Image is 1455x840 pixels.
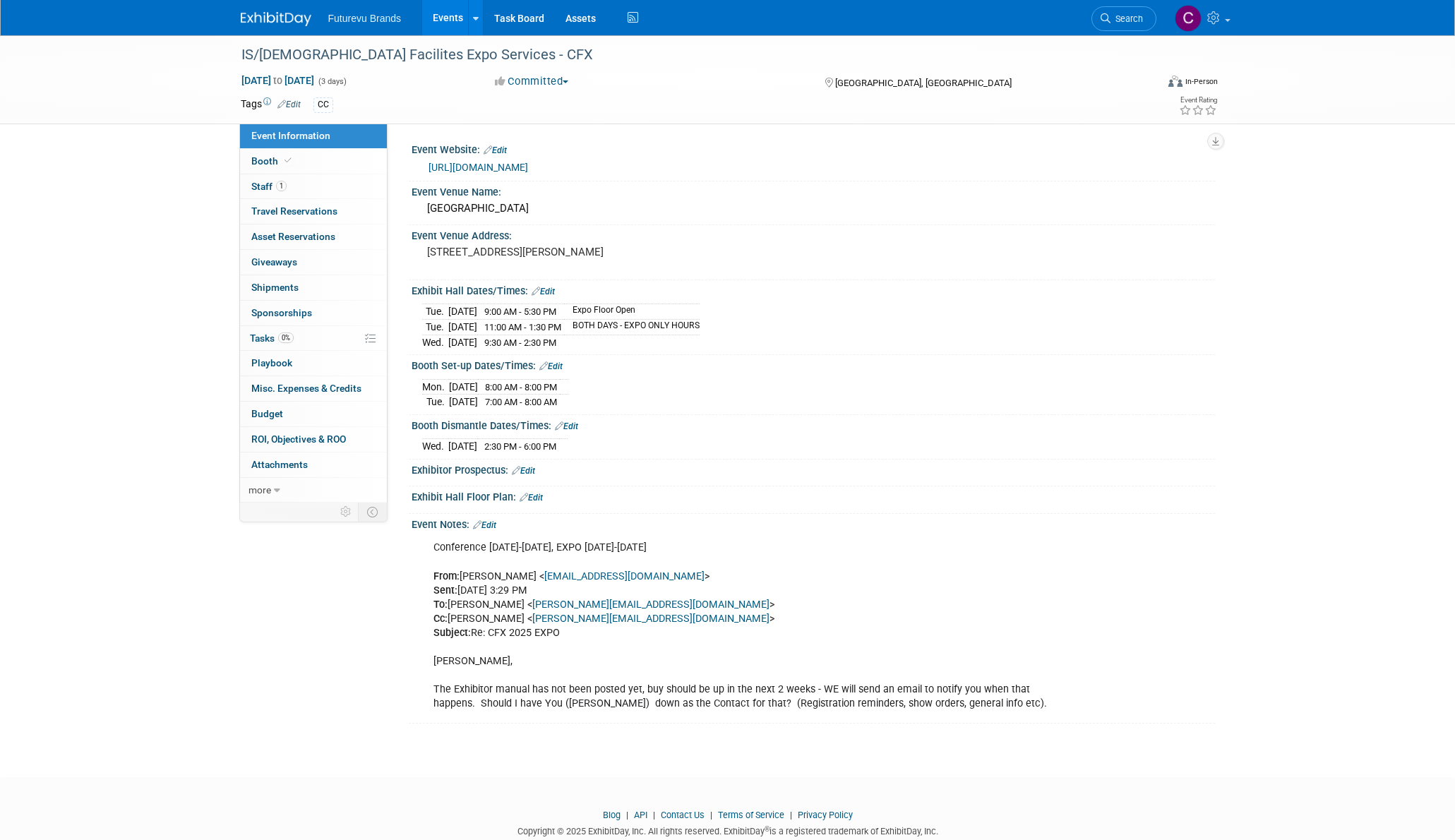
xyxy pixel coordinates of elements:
[278,332,294,343] span: 0%
[484,145,507,155] a: Edit
[240,301,387,325] a: Sponsorships
[412,280,1215,299] div: Exhibit Hall Dates/Times:
[448,320,477,335] td: [DATE]
[1185,76,1218,87] div: In-Person
[250,332,294,344] span: Tasks
[429,162,528,173] a: [URL][DOMAIN_NAME]
[539,361,563,371] a: Edit
[448,439,477,454] td: [DATE]
[448,335,477,349] td: [DATE]
[520,493,543,503] a: Edit
[271,75,285,86] span: to
[485,382,557,392] span: 8:00 AM - 8:00 PM
[241,74,315,87] span: [DATE] [DATE]
[240,224,387,249] a: Asset Reservations
[422,304,448,320] td: Tue.
[634,810,647,820] a: API
[765,825,770,833] sup: ®
[422,198,1204,220] div: [GEOGRAPHIC_DATA]
[433,584,457,596] b: Sent:
[412,486,1215,505] div: Exhibit Hall Floor Plan:
[1168,76,1182,87] img: Format-Inperson.png
[285,157,292,164] i: Booth reservation complete
[490,74,574,89] button: Committed
[241,97,301,113] td: Tags
[424,534,1060,718] div: Conference [DATE]-[DATE], EXPO [DATE]-[DATE] [PERSON_NAME] < > [DATE] 3:29 PM [PERSON_NAME] < > [...
[532,613,770,625] a: [PERSON_NAME][EMAIL_ADDRESS][DOMAIN_NAME]
[249,484,271,496] span: more
[1091,6,1156,31] a: Search
[241,12,311,26] img: ExhibitDay
[433,613,448,625] b: Cc:
[433,627,471,639] b: Subject:
[251,433,346,445] span: ROI, Objectives & ROO
[251,357,292,368] span: Playbook
[661,810,705,820] a: Contact Us
[544,570,705,582] a: [EMAIL_ADDRESS][DOMAIN_NAME]
[240,275,387,300] a: Shipments
[449,395,478,409] td: [DATE]
[240,326,387,351] a: Tasks0%
[798,810,853,820] a: Privacy Policy
[251,408,283,419] span: Budget
[1175,5,1202,32] img: CHERYL CLOWES
[649,810,659,820] span: |
[412,460,1215,478] div: Exhibitor Prospectus:
[623,810,632,820] span: |
[251,130,330,141] span: Event Information
[603,810,621,820] a: Blog
[240,351,387,376] a: Playbook
[512,466,535,476] a: Edit
[532,599,770,611] a: [PERSON_NAME][EMAIL_ADDRESS][DOMAIN_NAME]
[422,335,448,349] td: Wed.
[448,304,477,320] td: [DATE]
[564,320,700,335] td: BOTH DAYS - EXPO ONLY HOURS
[786,810,796,820] span: |
[240,199,387,224] a: Travel Reservations
[251,459,308,470] span: Attachments
[240,452,387,477] a: Attachments
[427,246,731,258] pre: [STREET_ADDRESS][PERSON_NAME]
[433,599,448,611] b: To:
[564,304,700,320] td: Expo Floor Open
[449,379,478,395] td: [DATE]
[484,441,556,452] span: 2:30 PM - 6:00 PM
[412,225,1215,243] div: Event Venue Address:
[707,810,716,820] span: |
[485,397,557,407] span: 7:00 AM - 8:00 AM
[484,306,556,317] span: 9:00 AM - 5:30 PM
[718,810,784,820] a: Terms of Service
[240,250,387,275] a: Giveaways
[251,307,312,318] span: Sponsorships
[334,503,359,521] td: Personalize Event Tab Strip
[422,320,448,335] td: Tue.
[433,570,460,582] b: From:
[484,337,556,348] span: 9:30 AM - 2:30 PM
[473,520,496,530] a: Edit
[412,181,1215,199] div: Event Venue Name:
[251,282,299,293] span: Shipments
[835,78,1012,88] span: [GEOGRAPHIC_DATA], [GEOGRAPHIC_DATA]
[412,514,1215,532] div: Event Notes:
[240,174,387,199] a: Staff1
[1073,73,1219,95] div: Event Format
[251,155,294,167] span: Booth
[240,149,387,174] a: Booth
[412,139,1215,157] div: Event Website:
[251,181,287,192] span: Staff
[251,205,337,217] span: Travel Reservations
[251,231,335,242] span: Asset Reservations
[240,402,387,426] a: Budget
[358,503,387,521] td: Toggle Event Tabs
[240,376,387,401] a: Misc. Expenses & Credits
[555,421,578,431] a: Edit
[328,13,402,24] span: Futurevu Brands
[236,42,1135,68] div: IS/[DEMOGRAPHIC_DATA] Facilites Expo Services - CFX
[277,100,301,109] a: Edit
[422,439,448,454] td: Wed.
[422,395,449,409] td: Tue.
[412,355,1215,373] div: Booth Set-up Dates/Times:
[251,383,361,394] span: Misc. Expenses & Credits
[251,256,297,268] span: Giveaways
[1179,97,1217,104] div: Event Rating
